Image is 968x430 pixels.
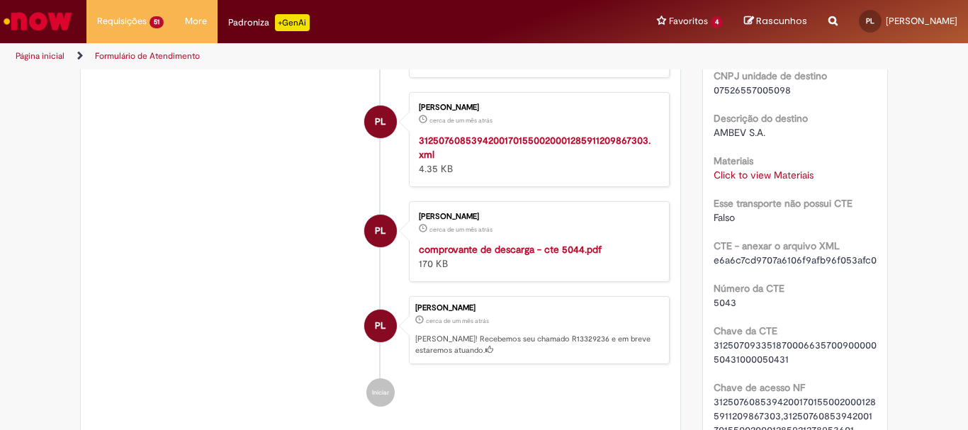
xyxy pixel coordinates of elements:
[1,7,74,35] img: ServiceNow
[744,15,807,28] a: Rascunhos
[228,14,310,31] div: Padroniza
[419,242,655,271] div: 170 KB
[714,254,877,266] span: e6a6c7cd9707a6106f9afb96f053afc0
[419,103,655,112] div: [PERSON_NAME]
[419,133,655,176] div: 4.35 KB
[419,134,651,161] a: 31250760853942001701550020001285911209867303.xml
[150,16,164,28] span: 51
[711,16,723,28] span: 4
[364,106,397,138] div: PAULO LUBIATO
[185,14,207,28] span: More
[714,296,736,309] span: 5043
[714,69,827,82] b: CNPJ unidade de destino
[669,14,708,28] span: Favoritos
[91,296,670,364] li: PAULO LUBIATO
[375,309,385,343] span: PL
[415,334,662,356] p: [PERSON_NAME]! Recebemos seu chamado R13329236 e em breve estaremos atuando.
[714,339,877,366] span: 31250709335187000663570090000050431000050431
[714,84,791,96] span: 07526557005098
[714,282,784,295] b: Número da CTE
[16,50,64,62] a: Página inicial
[97,14,147,28] span: Requisições
[275,14,310,31] p: +GenAi
[364,215,397,247] div: PAULO LUBIATO
[415,304,662,312] div: [PERSON_NAME]
[426,317,489,325] span: cerca de um mês atrás
[375,105,385,139] span: PL
[11,43,635,69] ul: Trilhas de página
[866,16,874,26] span: PL
[714,126,765,139] span: AMBEV S.A.
[756,14,807,28] span: Rascunhos
[886,15,957,27] span: [PERSON_NAME]
[714,154,753,167] b: Materiais
[714,239,840,252] b: CTE - anexar o arquivo XML
[95,50,200,62] a: Formulário de Atendimento
[429,225,493,234] span: cerca de um mês atrás
[714,381,805,394] b: Chave de acesso NF
[429,116,493,125] span: cerca de um mês atrás
[714,112,808,125] b: Descrição do destino
[426,317,489,325] time: 28/07/2025 14:02:59
[429,116,493,125] time: 28/07/2025 14:00:06
[714,169,814,181] a: Click to view Materiais
[714,197,852,210] b: Esse transporte não possui CTE
[364,310,397,342] div: PAULO LUBIATO
[419,243,602,256] a: comprovante de descarga - cte 5044.pdf
[375,214,385,248] span: PL
[419,213,655,221] div: [PERSON_NAME]
[714,211,735,224] span: Falso
[714,324,777,337] b: Chave da CTE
